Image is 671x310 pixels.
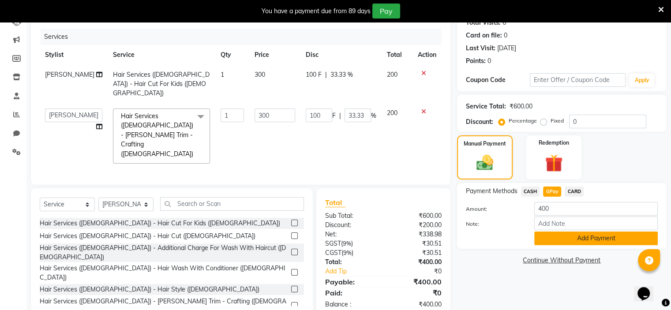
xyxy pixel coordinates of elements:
[343,240,351,247] span: 9%
[383,276,448,287] div: ₹400.00
[540,152,568,174] img: _gift.svg
[45,71,94,78] span: [PERSON_NAME]
[459,205,528,213] label: Amount:
[343,249,352,256] span: 9%
[466,117,493,127] div: Discount:
[215,45,250,65] th: Qty
[466,75,530,85] div: Coupon Code
[40,243,288,262] div: Hair Services ([DEMOGRAPHIC_DATA]) - Additional Charge For Wash With Haircut ([DEMOGRAPHIC_DATA])
[383,248,448,258] div: ₹30.51
[466,56,486,66] div: Points:
[466,31,502,40] div: Card on file:
[387,71,397,78] span: 200
[565,187,584,197] span: CARD
[487,56,491,66] div: 0
[255,71,265,78] span: 300
[108,45,215,65] th: Service
[339,111,341,120] span: |
[383,211,448,220] div: ₹600.00
[113,71,210,97] span: Hair Services ([DEMOGRAPHIC_DATA]) - Hair Cut For Kids ([DEMOGRAPHIC_DATA])
[394,267,448,276] div: ₹0
[40,45,108,65] th: Stylist
[262,7,371,16] div: You have a payment due from 89 days
[412,45,442,65] th: Action
[319,288,383,298] div: Paid:
[383,230,448,239] div: ₹338.98
[521,187,540,197] span: CASH
[249,45,300,65] th: Price
[40,285,259,294] div: Hair Services ([DEMOGRAPHIC_DATA]) - Hair Style ([DEMOGRAPHIC_DATA])
[464,140,506,148] label: Manual Payment
[634,275,662,301] iframe: chat widget
[530,73,626,87] input: Enter Offer / Coupon Code
[41,29,448,45] div: Services
[319,300,383,309] div: Balance :
[383,258,448,267] div: ₹400.00
[330,70,353,79] span: 33.33 %
[466,18,501,27] div: Total Visits:
[319,211,383,220] div: Sub Total:
[466,187,517,196] span: Payment Methods
[325,70,327,79] span: |
[383,220,448,230] div: ₹200.00
[383,239,448,248] div: ₹30.51
[40,232,255,241] div: Hair Services ([DEMOGRAPHIC_DATA]) - Hair Cut ([DEMOGRAPHIC_DATA])
[534,232,658,245] button: Add Payment
[319,230,383,239] div: Net:
[371,111,376,120] span: %
[221,71,224,78] span: 1
[534,202,658,216] input: Amount
[325,249,341,257] span: CGST
[539,139,569,147] label: Redemption
[332,111,336,120] span: F
[387,109,397,117] span: 200
[534,217,658,230] input: Add Note
[466,44,495,53] div: Last Visit:
[372,4,400,19] button: Pay
[504,31,507,40] div: 0
[319,248,383,258] div: ( )
[160,197,304,211] input: Search or Scan
[509,117,537,125] label: Percentage
[40,264,288,282] div: Hair Services ([DEMOGRAPHIC_DATA]) - Hair Wash With Conditioner ([DEMOGRAPHIC_DATA])
[502,18,506,27] div: 6
[40,219,280,228] div: Hair Services ([DEMOGRAPHIC_DATA]) - Hair Cut For Kids ([DEMOGRAPHIC_DATA])
[497,44,516,53] div: [DATE]
[300,45,382,65] th: Disc
[551,117,564,125] label: Fixed
[459,220,528,228] label: Note:
[319,239,383,248] div: ( )
[325,239,341,247] span: SGST
[471,153,499,172] img: _cash.svg
[629,74,654,87] button: Apply
[319,258,383,267] div: Total:
[193,150,197,158] a: x
[543,187,561,197] span: GPay
[121,112,193,158] span: Hair Services ([DEMOGRAPHIC_DATA]) - [PERSON_NAME] Trim - Crafting ([DEMOGRAPHIC_DATA])
[319,267,394,276] a: Add Tip
[319,220,383,230] div: Discount:
[383,288,448,298] div: ₹0
[306,70,322,79] span: 100 F
[382,45,412,65] th: Total
[459,256,665,265] a: Continue Without Payment
[383,300,448,309] div: ₹400.00
[466,102,506,111] div: Service Total:
[319,276,383,287] div: Payable:
[510,102,532,111] div: ₹600.00
[325,198,345,207] span: Total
